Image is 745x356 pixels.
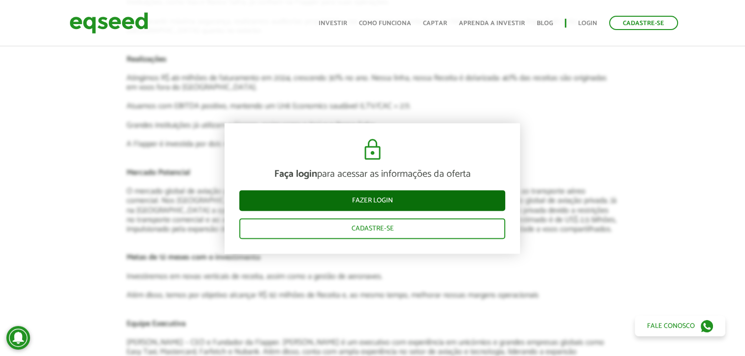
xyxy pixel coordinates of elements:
[274,166,317,182] strong: Faça login
[578,20,597,27] a: Login
[459,20,525,27] a: Aprenda a investir
[360,138,385,162] img: cadeado.svg
[239,218,505,239] a: Cadastre-se
[635,316,725,336] a: Fale conosco
[359,20,411,27] a: Como funciona
[69,10,148,36] img: EqSeed
[423,20,447,27] a: Captar
[537,20,553,27] a: Blog
[319,20,347,27] a: Investir
[239,168,505,180] p: para acessar as informações da oferta
[609,16,678,30] a: Cadastre-se
[239,190,505,211] a: Fazer login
